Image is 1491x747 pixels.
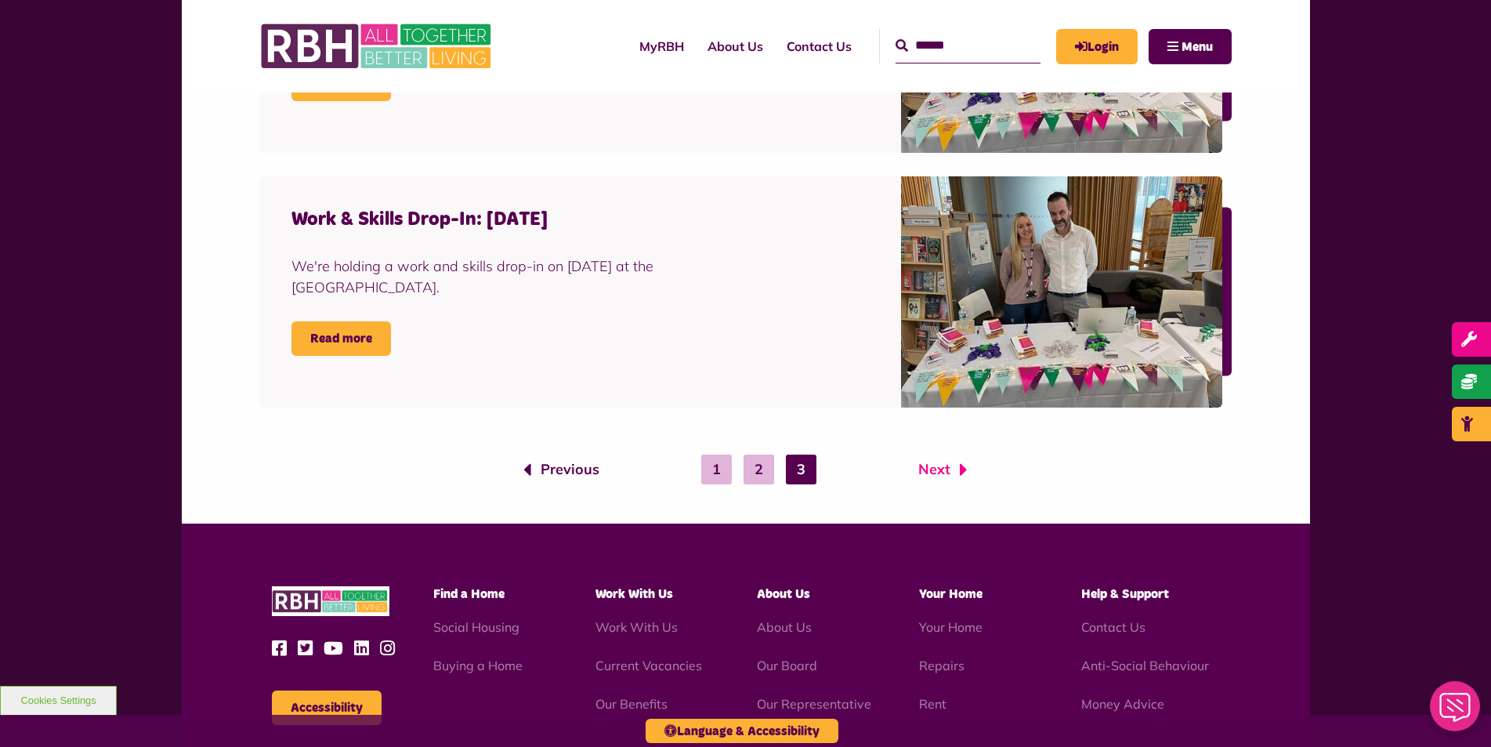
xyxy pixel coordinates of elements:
[757,658,817,673] a: Our Board
[919,588,983,600] span: Your Home
[1056,29,1138,64] a: MyRBH
[523,459,599,480] a: Previous page
[1081,658,1209,673] a: Anti-Social Behaviour
[595,619,678,635] a: Work With Us
[757,696,871,731] a: Our Representative Body
[1081,588,1169,600] span: Help & Support
[1081,696,1164,712] a: Money Advice
[786,455,816,484] a: 3
[919,658,964,673] a: Repairs
[701,455,732,484] a: 1
[919,696,946,712] a: Rent
[272,586,389,617] img: RBH
[1182,41,1213,53] span: Menu
[775,25,863,67] a: Contact Us
[433,588,505,600] span: Find a Home
[272,691,382,725] button: Accessibility
[757,619,812,635] a: About Us
[291,208,776,232] h4: Work & Skills Drop-In: [DATE]
[1081,619,1145,635] a: Contact Us
[918,459,968,480] a: Next page
[433,658,523,673] a: Buying a Home
[260,16,495,77] img: RBH
[433,619,519,635] a: Social Housing - open in a new tab
[896,29,1040,63] input: Search
[1149,29,1232,64] button: Navigation
[646,719,838,743] button: Language & Accessibility
[595,588,673,600] span: Work With Us
[291,256,776,298] div: We're holding a work and skills drop-in on [DATE] at the [GEOGRAPHIC_DATA].
[696,25,775,67] a: About Us
[595,658,702,673] a: Current Vacancies
[628,25,696,67] a: MyRBH
[1420,676,1491,747] iframe: Netcall Web Assistant for live chat
[595,696,668,712] a: Our Benefits
[901,176,1222,408] img: Work And Skills
[757,588,810,600] span: About Us
[744,455,774,484] a: 2
[291,321,391,356] a: Read more Work & Skills Drop-In: 15th February
[919,619,983,635] a: Your Home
